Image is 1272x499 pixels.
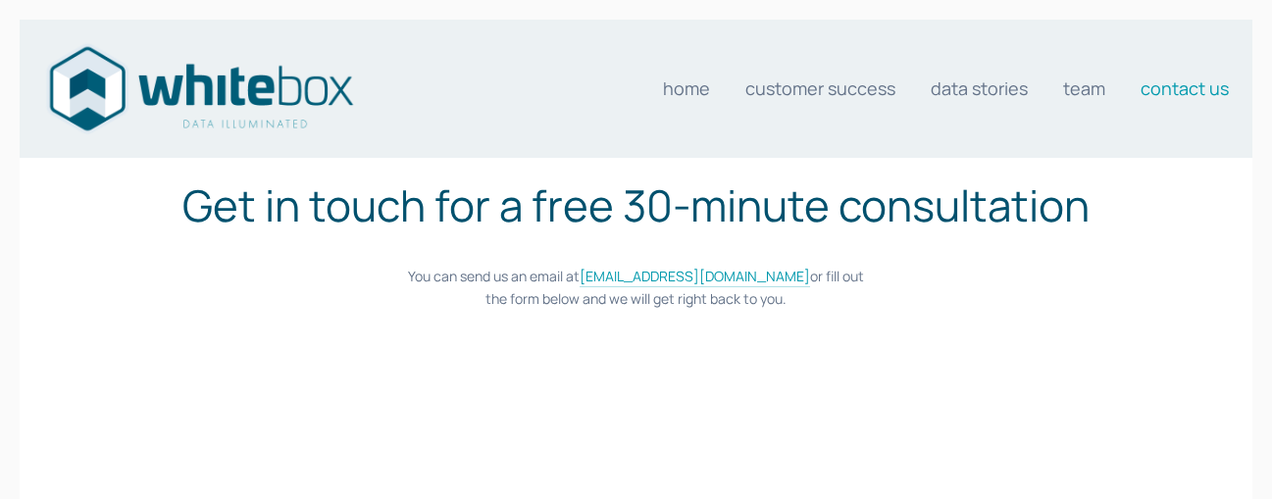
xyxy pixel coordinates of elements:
[237,343,1035,490] iframe: Form 0
[133,173,1139,237] h1: Get in touch for a free 30-minute consultation
[931,69,1028,108] a: Data stories
[745,69,895,108] a: Customer Success
[1141,69,1229,108] a: Contact us
[580,267,810,287] a: [EMAIL_ADDRESS][DOMAIN_NAME]
[1063,69,1105,108] a: Team
[133,266,1139,310] p: You can send us an email at or fill out the form below and we will get right back to you.
[663,69,710,108] a: Home
[43,40,357,137] img: Data consultants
